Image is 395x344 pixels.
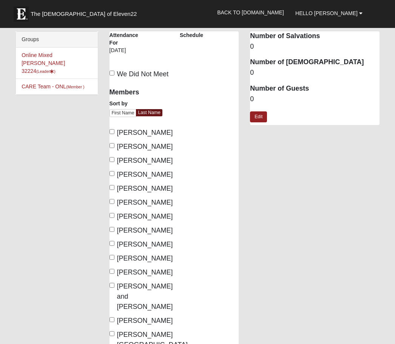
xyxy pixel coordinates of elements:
input: We Did Not Meet [110,71,114,76]
input: [PERSON_NAME] [110,213,114,218]
input: [PERSON_NAME] [110,171,114,176]
input: [PERSON_NAME] [110,255,114,260]
span: [PERSON_NAME] [117,227,173,234]
small: (Leader ) [36,69,56,74]
input: [PERSON_NAME] [110,241,114,246]
label: Attendance For [110,31,133,46]
div: Groups [16,32,97,48]
span: [PERSON_NAME] [117,213,173,220]
dt: Number of Salvations [250,31,380,41]
dd: 0 [250,42,380,52]
span: [PERSON_NAME] [117,157,173,164]
span: [PERSON_NAME] [117,171,173,178]
span: [PERSON_NAME] and [PERSON_NAME] [117,282,173,310]
a: First Name [110,109,137,117]
span: [PERSON_NAME] [117,129,173,136]
label: Schedule [180,31,203,39]
small: (Member ) [66,85,84,89]
input: [PERSON_NAME] [110,317,114,322]
a: The [DEMOGRAPHIC_DATA] of Eleven22 [10,3,161,22]
a: Hello [PERSON_NAME] [290,4,368,23]
a: Back to [DOMAIN_NAME] [211,3,290,22]
dd: 0 [250,94,380,104]
span: We Did Not Meet [117,70,169,78]
span: [PERSON_NAME] [117,255,173,262]
a: Edit [250,111,267,122]
label: Sort by [110,100,128,107]
a: CARE Team - ONL(Member ) [22,83,84,89]
input: [PERSON_NAME] [110,157,114,162]
span: Hello [PERSON_NAME] [295,10,358,16]
input: [PERSON_NAME] [110,129,114,134]
span: [PERSON_NAME] [117,268,173,276]
dt: Number of [DEMOGRAPHIC_DATA] [250,57,380,67]
span: [PERSON_NAME] [117,185,173,192]
input: [PERSON_NAME] [110,227,114,232]
dd: 0 [250,68,380,78]
input: [PERSON_NAME] and [PERSON_NAME] [110,283,114,288]
a: Online Mixed [PERSON_NAME] 32224(Leader) [22,52,65,74]
div: [DATE] [110,46,133,59]
span: [PERSON_NAME] [117,241,173,248]
input: [PERSON_NAME] [110,269,114,274]
a: Last Name [136,109,162,116]
input: [PERSON_NAME] [110,143,114,148]
input: [PERSON_NAME] [110,185,114,190]
img: Eleven22 logo [14,6,29,22]
input: [PERSON_NAME] [110,199,114,204]
span: [PERSON_NAME] [117,199,173,206]
h4: Members [110,88,168,97]
span: [PERSON_NAME] [117,143,173,150]
dt: Number of Guests [250,84,380,94]
span: [PERSON_NAME] [117,317,173,324]
span: The [DEMOGRAPHIC_DATA] of Eleven22 [31,10,137,18]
